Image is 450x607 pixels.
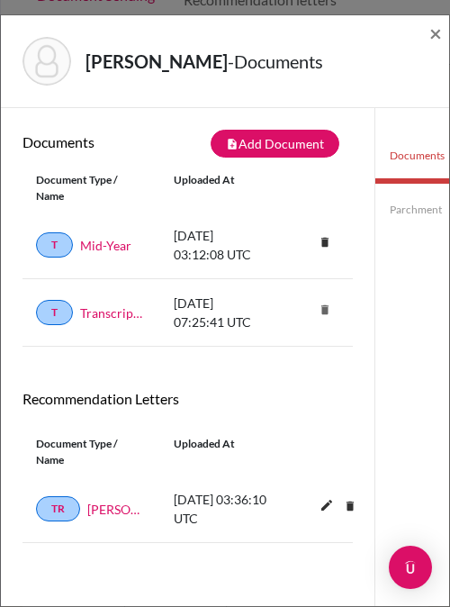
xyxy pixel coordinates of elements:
div: Uploaded at [160,172,270,204]
div: Open Intercom Messenger [389,546,432,589]
div: Document Type / Name [22,172,160,204]
a: Mid-Year [80,236,131,255]
a: Transcript & predicted grade [80,303,147,322]
a: T [36,300,73,325]
i: delete [337,493,364,520]
i: edit [312,491,341,520]
button: note_addAdd Document [211,130,339,158]
div: [DATE] 07:25:41 UTC [160,294,270,331]
i: delete [311,229,338,256]
a: delete [337,495,364,520]
button: Close [429,23,442,44]
a: T [36,232,73,258]
a: TR [36,496,80,521]
h6: Recommendation Letters [22,390,353,407]
i: note_add [226,138,238,150]
span: [DATE] 03:36:10 UTC [174,492,266,526]
div: [DATE] 03:12:08 UTC [160,226,270,264]
button: edit [311,494,342,521]
div: Uploaded at [160,436,270,468]
span: - Documents [228,50,323,72]
a: delete [311,231,338,256]
span: × [429,20,442,46]
a: [PERSON_NAME] [87,500,147,519]
h6: Documents [22,133,188,150]
i: delete [311,296,338,323]
strong: [PERSON_NAME] [85,50,228,72]
div: Document Type / Name [22,436,160,468]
